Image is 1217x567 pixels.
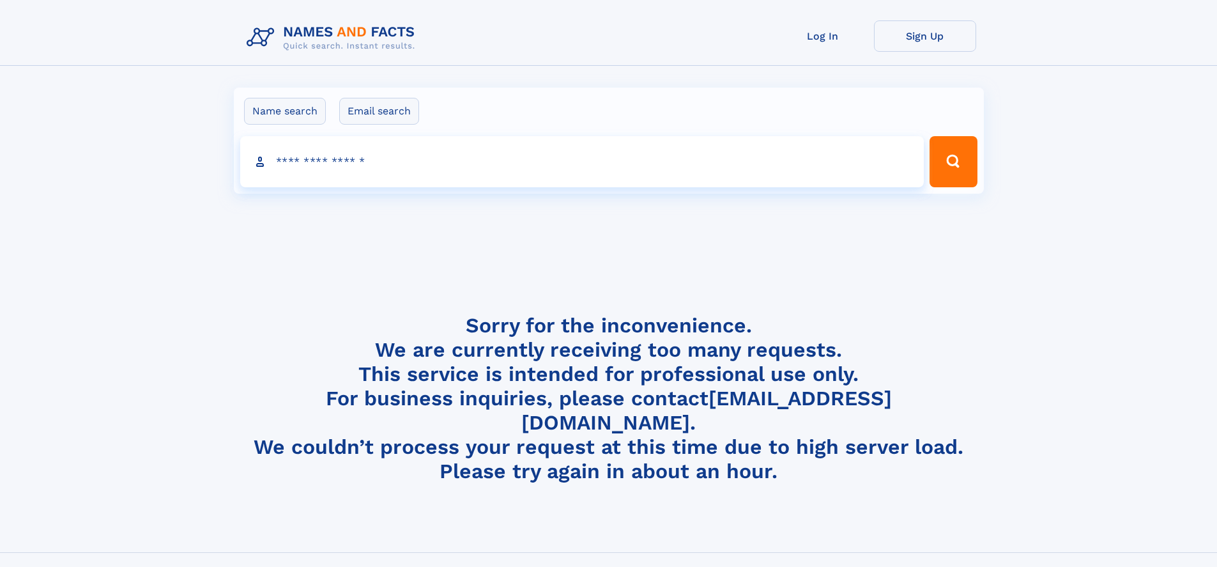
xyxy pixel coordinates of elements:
[874,20,976,52] a: Sign Up
[339,98,419,125] label: Email search
[772,20,874,52] a: Log In
[241,20,425,55] img: Logo Names and Facts
[244,98,326,125] label: Name search
[240,136,924,187] input: search input
[930,136,977,187] button: Search Button
[241,313,976,484] h4: Sorry for the inconvenience. We are currently receiving too many requests. This service is intend...
[521,386,892,435] a: [EMAIL_ADDRESS][DOMAIN_NAME]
